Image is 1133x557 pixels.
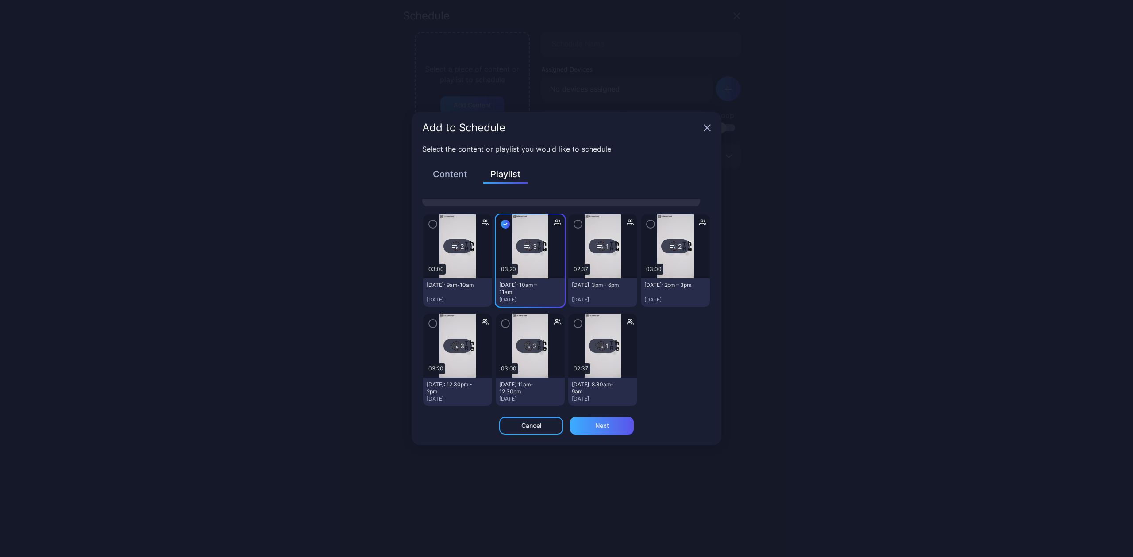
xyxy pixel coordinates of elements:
p: Select the content or playlist you would like to schedule [422,144,711,154]
div: [DATE] [427,296,489,303]
button: Next [570,417,634,435]
div: Add to Schedule [422,122,700,133]
div: [DATE] [572,296,634,303]
div: Wednesday 11am-12.30pm [499,381,548,395]
div: 1 [589,239,617,253]
div: Next [595,422,609,429]
div: 3 [516,239,544,253]
div: 1 [589,339,617,353]
div: 02:37 [572,363,590,374]
div: 2 [443,239,472,253]
button: Playlist [483,167,528,184]
div: [DATE] [427,395,489,402]
div: 03:00 [644,264,663,275]
div: 03:20 [499,264,518,275]
div: Wednesday: 9am-10am [427,282,475,289]
button: Cancel [499,417,563,435]
div: Wednesday: 8.30am-9am [572,381,620,395]
div: Wednesday: 2pm – 3pm [644,282,693,289]
div: 03:20 [427,363,445,374]
div: [DATE] [644,296,706,303]
div: 02:37 [572,264,590,275]
div: 03:00 [499,363,518,374]
button: Content [428,167,472,182]
div: 3 [443,339,472,353]
div: [DATE] [499,395,561,402]
div: [DATE] [572,395,634,402]
div: Wednesday: 10am – 11am [499,282,548,296]
div: Wednesday: 3pm - 6pm [572,282,620,289]
div: 03:00 [427,264,446,275]
div: 2 [661,239,690,253]
div: 2 [516,339,544,353]
div: [DATE] [499,296,561,303]
div: Wednesday: 12.30pm - 2pm [427,381,475,395]
div: Cancel [521,422,541,429]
